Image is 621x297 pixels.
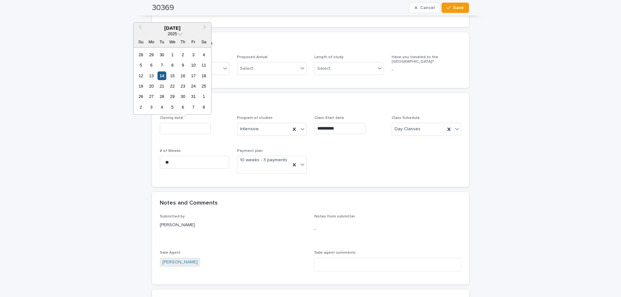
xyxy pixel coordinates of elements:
span: Have you traveled to the [GEOGRAPHIC_DATA]? [392,55,438,64]
div: Sa [200,37,208,46]
div: Choose Wednesday, November 5th, 2025 [168,103,177,111]
div: Choose Friday, November 7th, 2025 [189,103,198,111]
span: Class Start date [314,116,344,120]
span: Intensive [240,126,259,133]
div: Choose Wednesday, October 15th, 2025 [168,71,177,80]
div: Choose Sunday, October 19th, 2025 [136,82,145,90]
div: Choose Sunday, October 12th, 2025 [136,71,145,80]
div: Choose Saturday, October 11th, 2025 [200,61,208,69]
div: Fr [189,37,198,46]
div: Choose Wednesday, October 8th, 2025 [168,61,177,69]
div: Choose Wednesday, October 1st, 2025 [168,50,177,59]
div: Choose Thursday, October 23rd, 2025 [179,82,187,90]
div: Choose Monday, September 29th, 2025 [147,50,156,59]
span: Cancel [420,5,435,10]
div: Choose Saturday, October 4th, 2025 [200,50,208,59]
div: Choose Friday, October 24th, 2025 [189,82,198,90]
span: Payment plan [237,149,263,153]
div: Choose Saturday, November 1st, 2025 [200,92,208,101]
div: Choose Sunday, September 28th, 2025 [136,50,145,59]
div: Choose Tuesday, October 28th, 2025 [158,92,166,101]
div: Choose Tuesday, November 4th, 2025 [158,103,166,111]
div: Choose Wednesday, October 22nd, 2025 [168,82,177,90]
span: Closing date [160,116,183,120]
div: Choose Monday, October 27th, 2025 [147,92,156,101]
span: Save [453,5,464,10]
span: 10 weeks - 3 payments [240,157,287,164]
a: [PERSON_NAME] [162,259,198,266]
div: Su [136,37,145,46]
span: Notes from submitter [314,215,355,218]
button: Cancel [409,3,440,13]
button: Previous Month [134,23,145,34]
div: Choose Sunday, October 26th, 2025 [136,92,145,101]
div: We [168,37,177,46]
div: Choose Friday, October 10th, 2025 [189,61,198,69]
div: Select... [240,65,256,72]
span: Length of study [314,55,343,59]
div: Tu [158,37,166,46]
div: Choose Friday, October 31st, 2025 [189,92,198,101]
div: Choose Saturday, October 18th, 2025 [200,71,208,80]
div: Choose Monday, October 6th, 2025 [147,61,156,69]
p: - [314,226,461,233]
span: 2025 [168,31,177,36]
div: Choose Tuesday, October 7th, 2025 [158,61,166,69]
span: Proposed Arrival [237,55,267,59]
button: Save [441,3,469,13]
div: Choose Saturday, October 25th, 2025 [200,82,208,90]
div: Choose Thursday, October 16th, 2025 [179,71,187,80]
div: Choose Thursday, October 30th, 2025 [179,92,187,101]
div: Choose Sunday, November 2nd, 2025 [136,103,145,111]
div: Choose Tuesday, September 30th, 2025 [158,50,166,59]
span: Program of studies [237,116,273,120]
h2: Notes and Comments [160,200,218,207]
div: month 2025-10 [136,49,209,112]
div: Choose Friday, October 3rd, 2025 [189,50,198,59]
div: Choose Sunday, October 5th, 2025 [136,61,145,69]
span: Class Schedule [392,116,420,120]
div: Choose Tuesday, October 14th, 2025 [158,71,166,80]
h2: 30369 [152,3,174,13]
div: Choose Thursday, November 6th, 2025 [179,103,187,111]
span: # of Weeks [160,149,181,153]
div: Mo [147,37,156,46]
div: Select... [317,65,333,72]
span: Sale agent comments [314,251,356,255]
div: [DATE] [134,25,211,31]
div: Choose Monday, October 20th, 2025 [147,82,156,90]
div: Choose Wednesday, October 29th, 2025 [168,92,177,101]
button: Next Month [200,23,211,34]
div: Choose Monday, November 3rd, 2025 [147,103,156,111]
p: - [392,67,461,73]
span: Sale Agent [160,251,180,255]
p: [PERSON_NAME] [160,222,307,228]
div: Th [179,37,187,46]
div: Choose Thursday, October 9th, 2025 [179,61,187,69]
div: Choose Tuesday, October 21st, 2025 [158,82,166,90]
div: Choose Monday, October 13th, 2025 [147,71,156,80]
span: Submitted by [160,215,185,218]
div: Choose Thursday, October 2nd, 2025 [179,50,187,59]
span: Day Classes [395,126,420,133]
div: Choose Friday, October 17th, 2025 [189,71,198,80]
div: Choose Saturday, November 8th, 2025 [200,103,208,111]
